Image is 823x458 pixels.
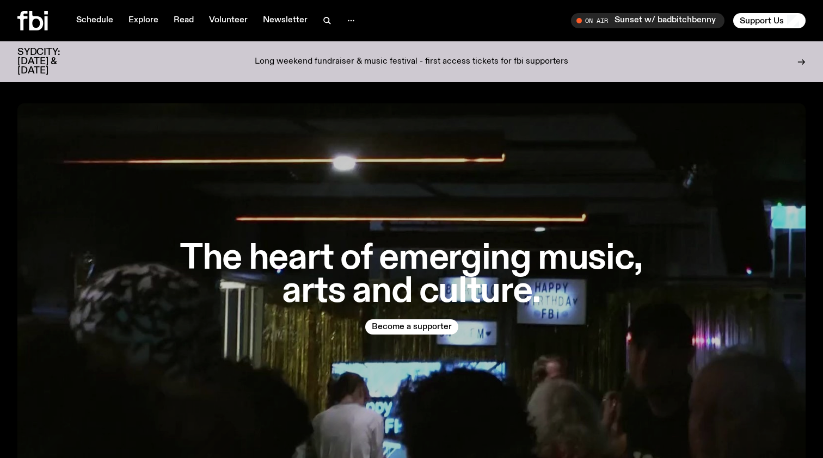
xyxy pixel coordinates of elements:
[168,242,655,308] h1: The heart of emerging music, arts and culture.
[740,16,784,26] span: Support Us
[733,13,806,28] button: Support Us
[255,57,568,67] p: Long weekend fundraiser & music festival - first access tickets for fbi supporters
[365,319,458,335] button: Become a supporter
[167,13,200,28] a: Read
[17,48,87,76] h3: SYDCITY: [DATE] & [DATE]
[202,13,254,28] a: Volunteer
[122,13,165,28] a: Explore
[70,13,120,28] a: Schedule
[256,13,314,28] a: Newsletter
[571,13,724,28] button: On AirSunset w/ badbitchbenny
